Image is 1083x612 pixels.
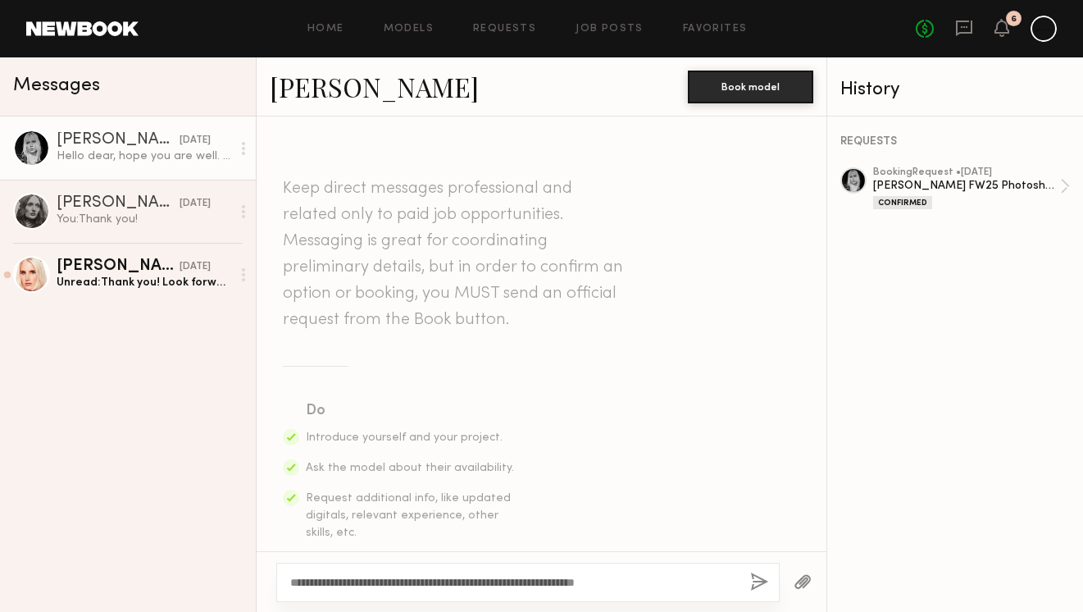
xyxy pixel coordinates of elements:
header: Keep direct messages professional and related only to paid job opportunities. Messaging is great ... [283,176,627,333]
button: Book model [688,71,813,103]
a: Job Posts [576,24,644,34]
div: [DATE] [180,133,211,148]
a: Models [384,24,434,34]
span: Messages [13,76,100,95]
div: [PERSON_NAME] [57,195,180,212]
a: bookingRequest •[DATE][PERSON_NAME] FW25 PhotoshootConfirmed [873,167,1070,209]
div: Unread: Thank you! Look forward to future work :) it was a great experience with all of you. Stun... [57,275,231,290]
div: [PERSON_NAME] FW25 Photoshoot [873,178,1060,194]
div: Do [306,400,516,422]
a: Requests [473,24,536,34]
div: [DATE] [180,259,211,275]
div: [PERSON_NAME] [57,132,180,148]
div: booking Request • [DATE] [873,167,1060,178]
div: You: Thank you! [57,212,231,227]
a: Book model [688,79,813,93]
div: REQUESTS [840,136,1070,148]
span: Introduce yourself and your project. [306,432,503,443]
a: Home [307,24,344,34]
div: 6 [1011,15,1017,24]
span: Ask the model about their availability. [306,463,514,473]
div: [PERSON_NAME] [57,258,180,275]
div: History [840,80,1070,99]
div: Hello dear, hope you are well. Just checking it this job requires [MEDICAL_DATA]? My ears are not... [57,148,231,164]
div: [DATE] [180,196,211,212]
div: Confirmed [873,196,932,209]
a: [PERSON_NAME] [270,69,479,104]
span: Request additional info, like updated digitals, relevant experience, other skills, etc. [306,493,511,538]
a: Favorites [683,24,748,34]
